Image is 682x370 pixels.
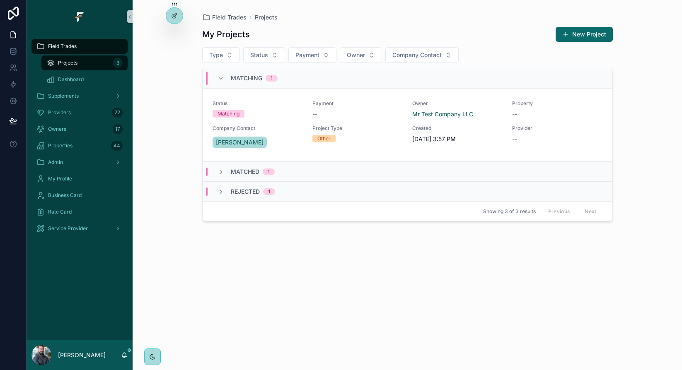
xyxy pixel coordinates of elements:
[48,126,66,132] span: Owners
[111,141,123,151] div: 44
[216,138,264,147] span: [PERSON_NAME]
[31,89,128,103] a: Supplements
[48,209,72,215] span: Rate Card
[268,168,270,175] div: 1
[412,125,502,132] span: Created
[213,100,302,107] span: Status
[48,225,88,232] span: Service Provider
[48,175,72,182] span: My Profile
[392,51,442,59] span: Company Contact
[231,187,260,196] span: Rejected
[218,110,239,118] div: Matching
[295,51,319,59] span: Payment
[202,29,250,40] h1: My Projects
[512,100,602,107] span: Property
[202,47,240,63] button: Select Button
[512,125,602,132] span: Provider
[213,125,302,132] span: Company Contact
[48,109,71,116] span: Providers
[288,47,336,63] button: Select Button
[312,125,402,132] span: Project Type
[31,105,128,120] a: Providers22
[58,60,77,66] span: Projects
[317,135,331,142] div: Other
[41,55,128,70] a: Projects3
[31,122,128,137] a: Owners17
[31,171,128,186] a: My Profile
[340,47,382,63] button: Select Button
[27,33,133,247] div: scrollable content
[255,13,278,22] a: Projects
[31,204,128,219] a: Rate Card
[243,47,285,63] button: Select Button
[113,124,123,134] div: 17
[412,135,502,143] span: [DATE] 3:57 PM
[213,137,267,148] a: [PERSON_NAME]
[556,27,613,42] button: New Project
[48,93,79,99] span: Supplements
[271,75,273,82] div: 1
[385,47,459,63] button: Select Button
[312,110,317,118] span: --
[203,88,612,161] a: StatusMatchingPayment--OwnerMr Test Company LLCProperty--Company Contact[PERSON_NAME]Project Type...
[209,51,223,59] span: Type
[202,13,247,22] a: Field Trades
[58,76,84,83] span: Dashboard
[412,100,502,107] span: Owner
[48,192,82,199] span: Business Card
[112,108,123,118] div: 22
[73,10,86,23] img: App logo
[512,110,517,118] span: --
[231,74,262,82] span: Matching
[48,142,73,149] span: Properties
[250,51,268,59] span: Status
[312,100,402,107] span: Payment
[48,159,63,166] span: Admin
[512,135,517,143] span: --
[31,138,128,153] a: Properties44
[212,13,247,22] span: Field Trades
[31,221,128,236] a: Service Provider
[58,351,106,359] p: [PERSON_NAME]
[113,58,123,68] div: 3
[268,188,270,195] div: 1
[231,168,259,176] span: Matched
[31,188,128,203] a: Business Card
[31,39,128,54] a: Field Trades
[31,155,128,170] a: Admin
[41,72,128,87] a: Dashboard
[412,110,473,118] a: Mr Test Company LLC
[483,208,536,215] span: Showing 3 of 3 results
[347,51,365,59] span: Owner
[48,43,77,50] span: Field Trades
